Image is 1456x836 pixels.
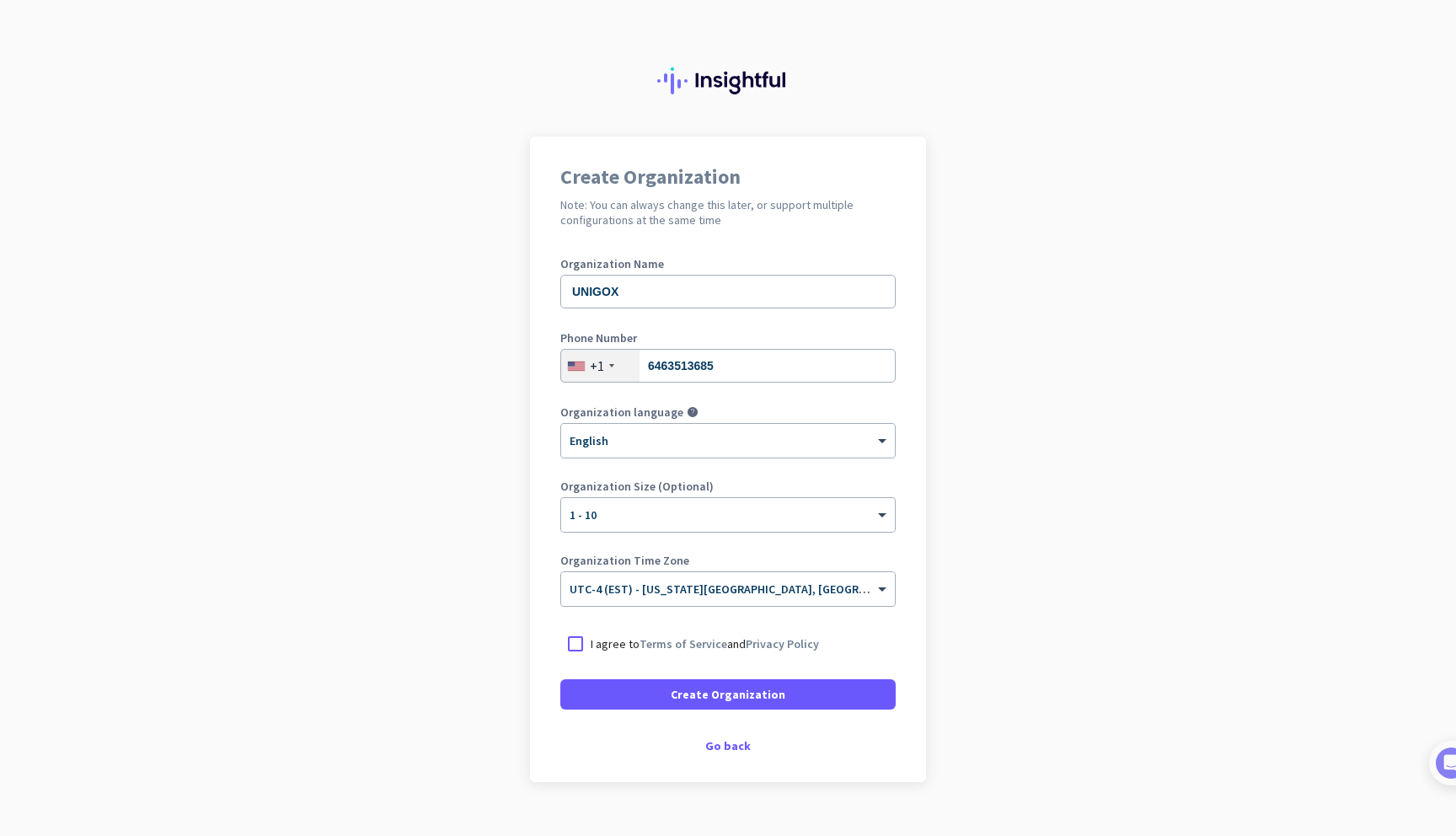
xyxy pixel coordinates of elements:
[560,555,896,566] label: Organization Time Zone
[687,406,699,418] i: help
[560,167,896,187] h1: Create Organization
[560,197,896,228] h2: Note: You can always change this later, or support multiple configurations at the same time
[560,349,896,383] input: 201-555-0123
[591,635,819,652] p: I agree to and
[640,636,727,651] a: Terms of Service
[657,67,799,94] img: Insightful
[590,357,604,374] div: +1
[560,406,683,418] label: Organization language
[560,480,896,492] label: Organization Size (Optional)
[560,258,896,270] label: Organization Name
[746,636,819,651] a: Privacy Policy
[560,332,896,344] label: Phone Number
[560,740,896,752] div: Go back
[671,686,785,703] span: Create Organization
[560,679,896,710] button: Create Organization
[560,275,896,308] input: What is the name of your organization?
